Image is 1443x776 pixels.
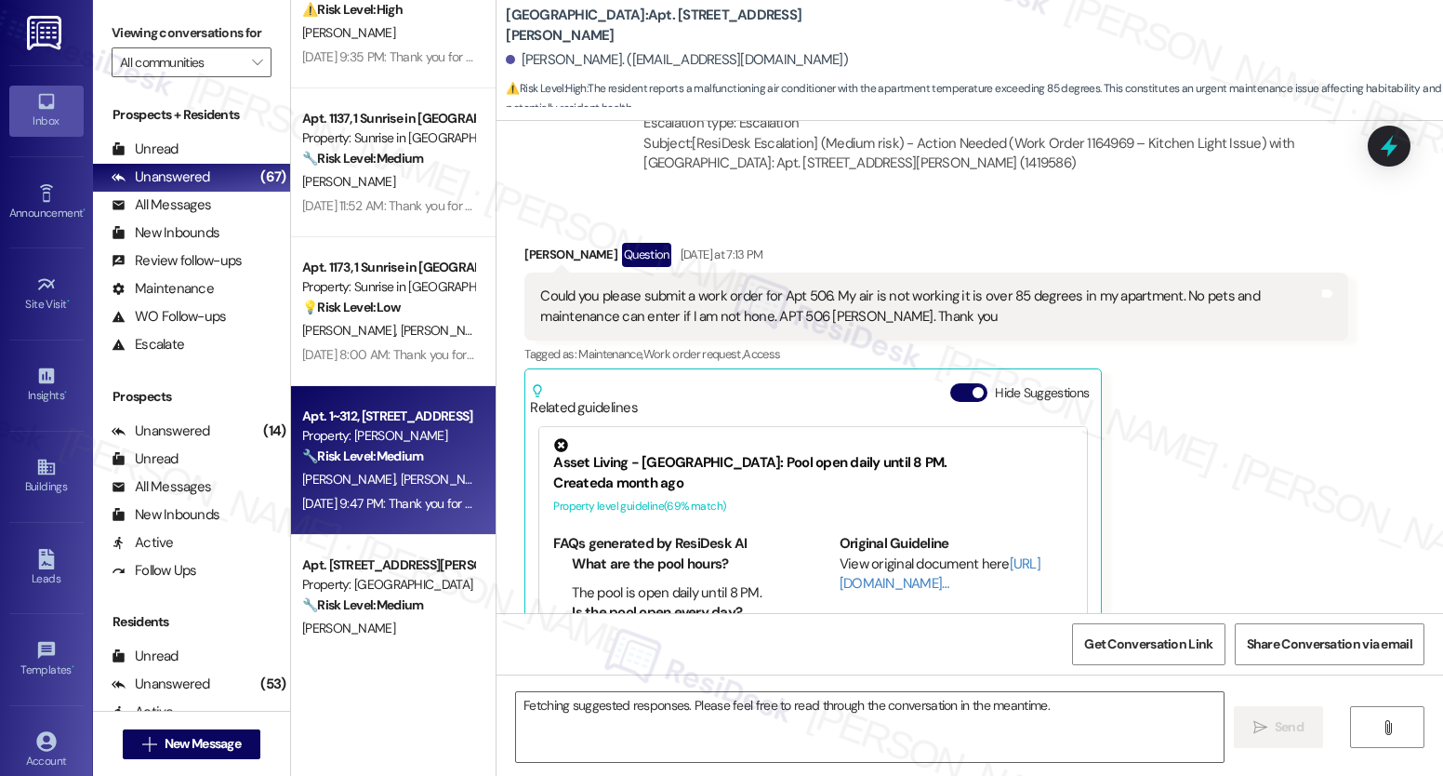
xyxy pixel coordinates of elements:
div: Subject: [ResiDesk Escalation] (Medium risk) - Action Needed (Work Order 1164969 – Kitchen Light ... [643,134,1332,174]
strong: 🔧 Risk Level: Medium [302,596,423,613]
span: Send [1275,717,1304,737]
div: Property: Sunrise in [GEOGRAPHIC_DATA] [302,128,474,148]
b: [GEOGRAPHIC_DATA]: Apt. [STREET_ADDRESS][PERSON_NAME] [506,6,878,46]
a: Account [9,726,84,776]
b: FAQs generated by ResiDesk AI [553,534,747,553]
div: Created a month ago [553,474,1073,493]
div: Could you please submit a work order for Apt 506. My air is not working it is over 85 degrees in ... [540,287,1318,327]
span: [PERSON_NAME] [302,620,395,636]
label: Hide Suggestions [995,383,1089,403]
span: New Message [165,734,241,754]
span: • [64,386,67,399]
div: Property: [GEOGRAPHIC_DATA] [302,575,474,595]
div: [PERSON_NAME]. ([EMAIL_ADDRESS][DOMAIN_NAME]) [506,50,848,70]
div: (67) [256,163,290,192]
span: [PERSON_NAME] [401,322,494,339]
div: [DATE] 9:47 PM: Thank you for your message. Our offices are currently closed, but we will contact... [302,495,1428,512]
div: Unread [112,449,179,469]
div: (14) [258,417,290,446]
span: Share Conversation via email [1247,635,1412,654]
div: Review follow-ups [112,251,242,271]
div: View original document here [840,555,1073,595]
a: Insights • [9,360,84,410]
i:  [1253,720,1267,735]
div: Maintenance [112,279,214,299]
div: Property level guideline ( 69 % match) [553,497,1073,516]
span: Get Conversation Link [1084,635,1212,654]
div: [DATE] 11:52 AM: Thank you for your message. Our offices are currently closed, but we will contac... [302,197,1429,214]
div: Unanswered [112,675,210,694]
span: Access [743,346,780,362]
i:  [142,737,156,752]
span: : The resident reports a malfunctioning air conditioner with the apartment temperature exceeding ... [506,79,1443,119]
div: New Inbounds [112,505,219,525]
strong: 🔧 Risk Level: Medium [302,448,423,464]
div: Active [112,533,174,553]
div: Prospects + Residents [93,105,290,125]
i:  [252,55,262,70]
span: [PERSON_NAME] [302,471,401,488]
div: New Inbounds [112,223,219,243]
img: ResiDesk Logo [27,16,65,50]
div: Residents [93,612,290,632]
strong: ⚠️ Risk Level: High [302,1,403,18]
div: [DATE] at 7:13 PM [676,245,763,264]
div: Apt. [STREET_ADDRESS][PERSON_NAME] [302,555,474,575]
div: Apt. 1~312, [STREET_ADDRESS] [302,407,474,426]
label: Viewing conversations for [112,19,271,47]
i:  [1381,720,1395,735]
div: [DATE] 9:16 PM: Thank you for your message. Our offices are currently closed, but we will contact... [302,644,1425,661]
div: Property: [PERSON_NAME] [302,426,474,446]
div: All Messages [112,477,211,497]
div: Tagged as: [524,341,1348,368]
div: Question [622,243,671,266]
b: Original Guideline [840,534,949,553]
div: Active [112,702,174,722]
div: Unread [112,140,179,159]
span: [PERSON_NAME] [302,173,395,190]
div: Unanswered [112,421,210,441]
span: Work order request , [643,346,744,362]
strong: 💡 Risk Level: Low [302,299,401,315]
span: • [72,661,74,674]
span: [PERSON_NAME] [302,322,401,339]
div: All Messages [112,195,211,215]
span: • [83,204,86,217]
div: [PERSON_NAME] [524,243,1348,273]
a: Templates • [9,635,84,685]
div: Follow Ups [112,561,197,581]
div: Apt. 1137, 1 Sunrise in [GEOGRAPHIC_DATA] [302,109,474,128]
div: Apt. 1173, 1 Sunrise in [GEOGRAPHIC_DATA] [302,258,474,277]
div: Unread [112,647,179,666]
strong: ⚠️ Risk Level: High [506,81,586,96]
li: The pool is open daily until 8 PM. [572,583,787,603]
span: [PERSON_NAME] [401,471,494,488]
div: Unanswered [112,167,210,187]
a: Buildings [9,451,84,502]
div: [DATE] 9:35 PM: Thank you for your message. Our offices are currently closed, but we will contact... [302,48,1429,65]
a: Leads [9,543,84,594]
button: New Message [123,729,260,759]
div: Property: Sunrise in [GEOGRAPHIC_DATA] [302,277,474,297]
a: Site Visit • [9,269,84,319]
div: WO Follow-ups [112,307,226,327]
a: [URL][DOMAIN_NAME]… [840,555,1040,593]
button: Get Conversation Link [1072,623,1225,665]
div: Escalate [112,335,184,355]
a: Inbox [9,86,84,136]
span: • [67,295,70,308]
div: (53) [256,670,290,699]
div: Related guidelines [530,383,638,418]
strong: 🔧 Risk Level: Medium [302,150,423,167]
li: What are the pool hours? [572,555,787,574]
div: Asset Living - [GEOGRAPHIC_DATA]: Pool open daily until 8 PM. [553,438,1073,473]
button: Send [1234,706,1324,748]
div: Prospects [93,387,290,407]
span: [PERSON_NAME] [302,24,395,41]
li: Is the pool open every day? [572,603,787,622]
button: Share Conversation via email [1235,623,1424,665]
div: [DATE] 8:00 AM: Thank you for your message. Our offices are currently closed, but we will contact... [302,346,1433,363]
span: Maintenance , [578,346,642,362]
input: All communities [120,47,242,77]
